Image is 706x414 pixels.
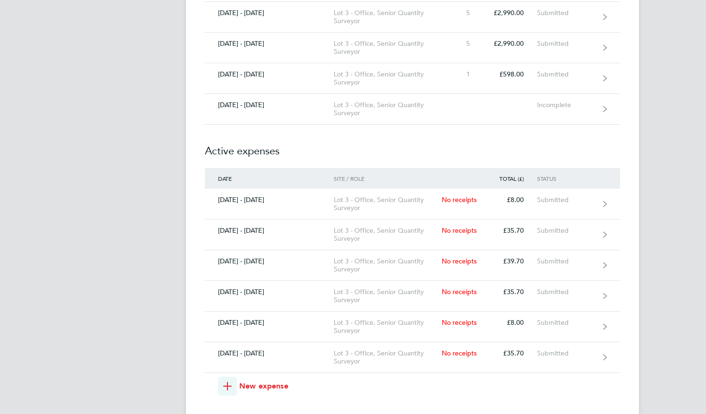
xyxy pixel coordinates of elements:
div: Lot 3 - Office, Senior Quantity Surveyor [334,227,442,243]
a: [DATE] - [DATE]Lot 3 - Office, Senior Quantity SurveyorNo receipts£8.00Submitted [205,189,620,220]
div: £39.70 [483,257,537,265]
div: [DATE] - [DATE] [205,101,334,109]
button: New expense [218,377,288,396]
div: Lot 3 - Office, Senior Quantity Surveyor [334,9,442,25]
div: Submitted [537,40,595,48]
div: Submitted [537,349,595,357]
div: [DATE] - [DATE] [205,257,334,265]
div: 1 [442,70,483,78]
div: Lot 3 - Office, Senior Quantity Surveyor [334,349,442,365]
div: No receipts [442,257,483,265]
div: £8.00 [483,196,537,204]
a: [DATE] - [DATE]Lot 3 - Office, Senior Quantity SurveyorNo receipts£35.70Submitted [205,342,620,373]
div: 5 [442,40,483,48]
div: Submitted [537,70,595,78]
div: Site / Role [334,175,442,182]
div: £598.00 [483,70,537,78]
div: £35.70 [483,227,537,235]
div: £35.70 [483,349,537,357]
a: [DATE] - [DATE]Lot 3 - Office, Senior Quantity SurveyorNo receipts£39.70Submitted [205,250,620,281]
div: Status [537,175,595,182]
div: No receipts [442,196,483,204]
div: [DATE] - [DATE] [205,227,334,235]
div: Submitted [537,196,595,204]
div: Lot 3 - Office, Senior Quantity Surveyor [334,288,442,304]
div: 5 [442,9,483,17]
div: No receipts [442,227,483,235]
a: [DATE] - [DATE]Lot 3 - Office, Senior Quantity SurveyorIncomplete [205,94,620,125]
div: [DATE] - [DATE] [205,40,334,48]
div: Lot 3 - Office, Senior Quantity Surveyor [334,257,442,273]
div: Lot 3 - Office, Senior Quantity Surveyor [334,40,442,56]
div: Lot 3 - Office, Senior Quantity Surveyor [334,319,442,335]
div: [DATE] - [DATE] [205,70,334,78]
div: £35.70 [483,288,537,296]
a: [DATE] - [DATE]Lot 3 - Office, Senior Quantity SurveyorNo receipts£35.70Submitted [205,281,620,312]
div: No receipts [442,349,483,357]
a: [DATE] - [DATE]Lot 3 - Office, Senior Quantity Surveyor5£2,990.00Submitted [205,33,620,63]
div: Submitted [537,227,595,235]
div: No receipts [442,319,483,327]
div: [DATE] - [DATE] [205,9,334,17]
a: [DATE] - [DATE]Lot 3 - Office, Senior Quantity Surveyor1£598.00Submitted [205,63,620,94]
div: [DATE] - [DATE] [205,349,334,357]
div: Submitted [537,319,595,327]
h2: Active expenses [205,125,620,168]
a: [DATE] - [DATE]Lot 3 - Office, Senior Quantity Surveyor5£2,990.00Submitted [205,2,620,33]
div: Date [205,175,334,182]
a: [DATE] - [DATE]Lot 3 - Office, Senior Quantity SurveyorNo receipts£35.70Submitted [205,220,620,250]
div: No receipts [442,288,483,296]
div: Lot 3 - Office, Senior Quantity Surveyor [334,101,442,117]
div: Submitted [537,9,595,17]
span: New expense [239,380,288,392]
div: £2,990.00 [483,9,537,17]
div: Submitted [537,288,595,296]
div: Submitted [537,257,595,265]
div: [DATE] - [DATE] [205,196,334,204]
div: Lot 3 - Office, Senior Quantity Surveyor [334,196,442,212]
a: [DATE] - [DATE]Lot 3 - Office, Senior Quantity SurveyorNo receipts£8.00Submitted [205,312,620,342]
div: £2,990.00 [483,40,537,48]
div: [DATE] - [DATE] [205,319,334,327]
div: Incomplete [537,101,595,109]
div: Total (£) [483,175,537,182]
div: £8.00 [483,319,537,327]
div: Lot 3 - Office, Senior Quantity Surveyor [334,70,442,86]
div: [DATE] - [DATE] [205,288,334,296]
